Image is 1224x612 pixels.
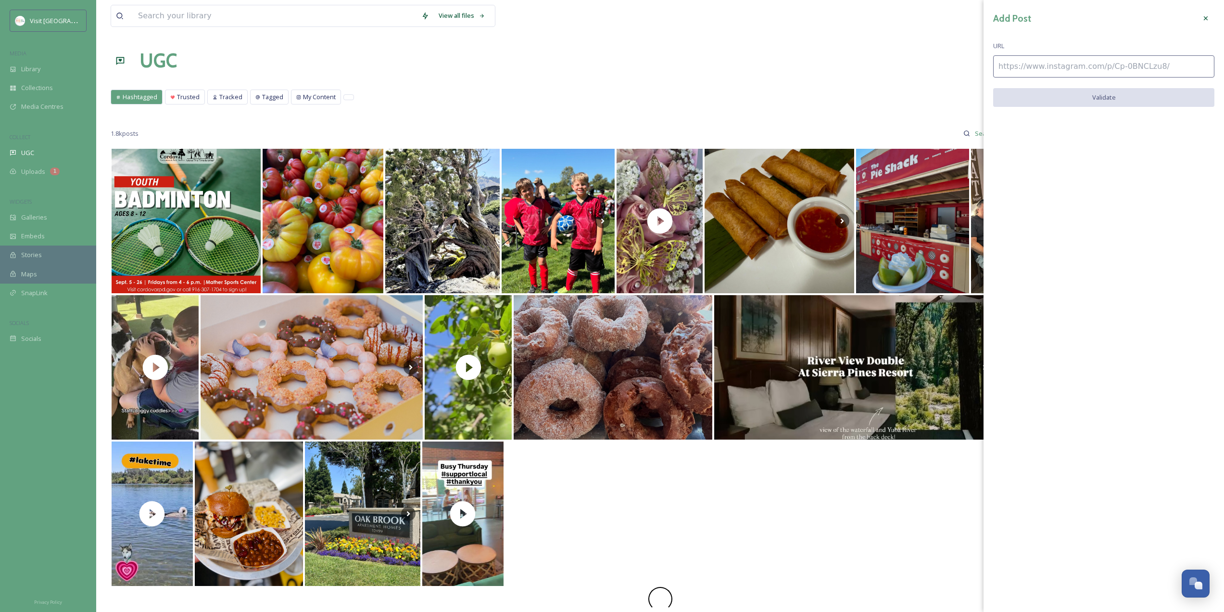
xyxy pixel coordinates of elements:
[10,50,26,57] span: MEDIA
[993,41,1004,51] span: URL
[514,295,712,440] img: Sugar or glazed?🍎🍩 That’s the only hard question you have to answer when you visit #ElDoradoOrcha...
[262,92,283,102] span: Tagged
[219,92,242,102] span: Tracked
[303,92,336,102] span: My Content
[21,270,37,279] span: Maps
[1182,570,1210,598] button: Open Chat
[856,149,969,293] img: Current craving.. a walking caramel apple🍏 🥧The Pie Shack🥧 is just ONE of the GO-TO stops at #ElD...
[34,596,62,607] a: Privacy Policy
[109,442,195,586] img: thumbnail
[21,288,48,298] span: SnapLink
[111,129,139,138] span: 1.8k posts
[112,295,199,440] img: thumbnail
[10,133,30,141] span: COLLECT
[195,442,303,586] img: We’ve increased our side portions. “Meat” the slow-smoked chicken sandwich. The perfect lunch for...
[993,88,1214,107] button: Validate
[123,92,157,102] span: Hashtagged
[305,442,420,586] img: Got questions? Want to see the vibe for yourself? The leasing office at Oak Brook is ready to wel...
[177,92,200,102] span: Trusted
[133,5,416,26] input: Search your library
[201,295,423,440] img: ✨ *Start your week with sweet vibes 🍩* Our mochi donuts are the perfect mix of chewy, fluffy, and...
[139,46,177,75] a: UGC
[21,250,42,260] span: Stories
[34,599,62,605] span: Privacy Policy
[970,124,1001,143] input: Search
[419,442,506,586] img: thumbnail
[30,16,152,25] span: Visit [GEOGRAPHIC_DATA][PERSON_NAME]
[10,198,32,205] span: WIDGETS
[993,55,1214,78] input: https://www.instagram.com/p/Cp-0BNCLzu8/
[705,149,854,293] img: I recently discovered Thai Fresh 2 U. I’m always looking to try new places in the Rancho area. Fa...
[502,149,615,293] img: Soccer season ⚽️ Davis got to be team captain in his second game and of course had to get a pictu...
[617,149,703,293] img: thumbnail
[425,295,512,440] img: thumbnail
[15,16,25,26] img: images.png
[714,295,997,440] img: River View Double! Our River View double room consists of 2 queen size beds with a balcony that b...
[434,6,490,25] a: View all files
[21,102,63,111] span: Media Centres
[21,167,45,176] span: Uploads
[112,149,261,293] img: 🏸 Serve up some fun this fall with Youth Badminton at Mather Sports Center! Boost fitness, coordi...
[993,12,1031,26] h3: Add Post
[50,168,60,175] div: 1
[10,319,29,326] span: SOCIALS
[21,65,40,74] span: Library
[971,149,1120,293] img: Thursday night DJ Trivia in #RanchoCordova at go4pizza2.0 is always good family fun! Here are the...
[21,213,47,222] span: Galleries
[385,149,500,293] img: Donner Summit, California. Photo • michael_kennedy999 #visitgoldcountry #nevadacounty
[21,148,34,157] span: UGC
[21,334,41,343] span: Socials
[21,232,45,241] span: Embeds
[21,83,53,92] span: Collections
[263,149,383,293] img: Just arrived — gorgeous heirloom tomatoes $2.99/lb! #goldrivergroceryoutlet #RanchoCordova #local...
